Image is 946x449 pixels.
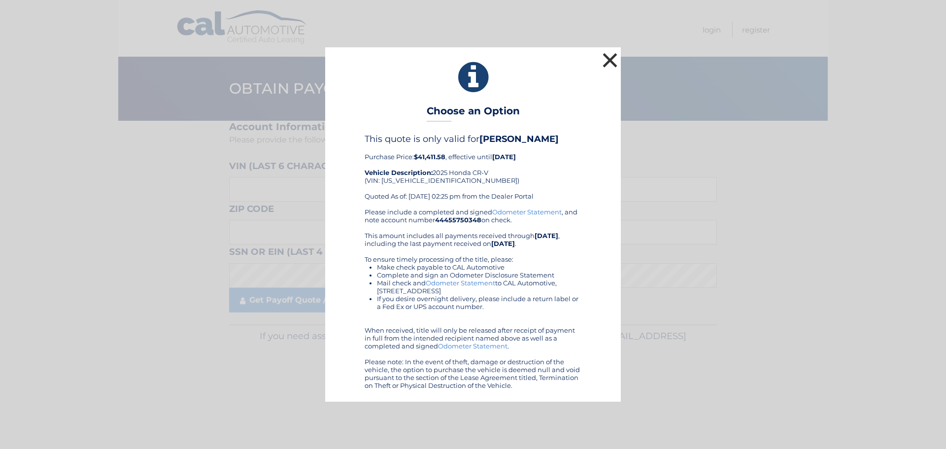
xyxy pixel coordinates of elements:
h4: This quote is only valid for [365,134,581,144]
li: Mail check and to CAL Automotive, [STREET_ADDRESS] [377,279,581,295]
a: Odometer Statement [438,342,507,350]
a: Odometer Statement [492,208,562,216]
li: If you desire overnight delivery, please include a return label or a Fed Ex or UPS account number. [377,295,581,311]
b: [DATE] [492,153,516,161]
strong: Vehicle Description: [365,169,433,176]
b: [PERSON_NAME] [479,134,559,144]
div: Please include a completed and signed , and note account number on check. This amount includes al... [365,208,581,389]
h3: Choose an Option [427,105,520,122]
b: 44455750348 [435,216,481,224]
div: Purchase Price: , effective until 2025 Honda CR-V (VIN: [US_VEHICLE_IDENTIFICATION_NUMBER]) Quote... [365,134,581,207]
button: × [600,50,620,70]
b: [DATE] [491,240,515,247]
a: Odometer Statement [426,279,495,287]
li: Complete and sign an Odometer Disclosure Statement [377,271,581,279]
b: [DATE] [535,232,558,240]
b: $41,411.58 [414,153,445,161]
li: Make check payable to CAL Automotive [377,263,581,271]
